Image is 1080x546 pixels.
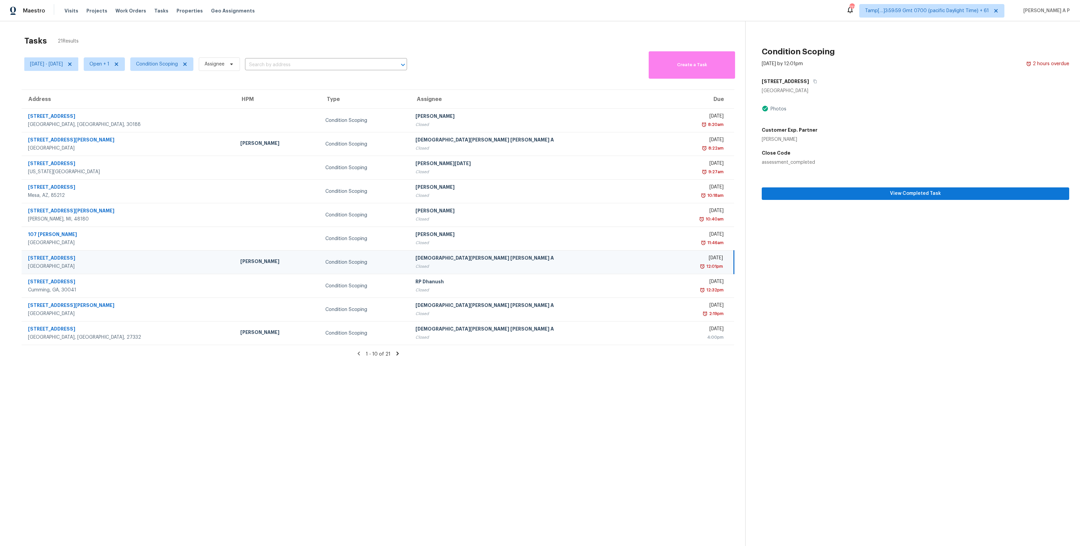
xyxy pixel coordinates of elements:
span: View Completed Task [767,189,1064,198]
div: [DEMOGRAPHIC_DATA][PERSON_NAME] [PERSON_NAME] A [415,136,659,145]
div: assessment_completed [762,159,1069,166]
img: Overdue Alarm Icon [700,263,705,270]
div: [DATE] by 12:01pm [762,60,803,67]
div: 10:40am [704,216,724,223]
div: [DATE] [670,278,724,287]
div: Condition Scoping [325,164,404,171]
div: [STREET_ADDRESS][PERSON_NAME] [28,207,230,216]
span: 1 - 10 of 21 [366,352,390,357]
h2: Tasks [24,37,47,44]
div: 711 [849,4,854,11]
div: Condition Scoping [325,212,404,218]
div: [STREET_ADDRESS] [28,113,230,121]
div: 2 hours overdue [1031,60,1069,67]
button: View Completed Task [762,187,1069,200]
h2: Condition Scoping [762,48,835,55]
div: Cumming, GA, 30041 [28,287,230,293]
div: Condition Scoping [325,117,404,124]
span: Tasks [154,8,168,13]
div: Condition Scoping [325,188,404,195]
div: [DEMOGRAPHIC_DATA][PERSON_NAME] [PERSON_NAME] A [415,326,659,334]
div: [DATE] [670,207,724,216]
th: Address [22,90,235,109]
div: RP Dhanush [415,278,659,287]
div: Closed [415,263,659,270]
div: 10:18am [706,192,724,199]
th: HPM [235,90,320,109]
div: 4:00pm [670,334,724,341]
div: [DATE] [670,302,724,310]
span: Open + 1 [89,61,109,68]
h5: Customer Exp. Partner [762,127,817,133]
img: Overdue Alarm Icon [701,192,706,199]
th: Type [320,90,410,109]
div: [DATE] [670,184,724,192]
div: Closed [415,192,659,199]
div: [DATE] [670,231,724,239]
div: 8:22am [707,145,724,152]
th: Due [665,90,734,109]
div: [STREET_ADDRESS][PERSON_NAME] [28,302,230,310]
div: 12:32pm [705,287,724,293]
div: [DEMOGRAPHIC_DATA][PERSON_NAME] [PERSON_NAME] A [415,255,659,263]
div: Condition Scoping [325,283,404,289]
span: Work Orders [115,7,146,14]
span: Projects [86,7,107,14]
div: [DATE] [670,113,724,121]
div: [STREET_ADDRESS] [28,255,230,263]
div: Closed [415,121,659,128]
div: 12:01pm [705,263,723,270]
img: Overdue Alarm Icon [699,216,704,223]
span: Create a Task [652,61,732,69]
div: Condition Scoping [325,330,404,337]
div: Mesa, AZ, 85212 [28,192,230,199]
img: Overdue Alarm Icon [702,310,708,317]
div: [STREET_ADDRESS][PERSON_NAME] [28,136,230,145]
div: Condition Scoping [325,259,404,266]
img: Overdue Alarm Icon [1026,60,1031,67]
input: Search by address [245,60,388,70]
div: Closed [415,239,659,246]
div: 8:20am [707,121,724,128]
div: [PERSON_NAME], MI, 48180 [28,216,230,223]
div: [PERSON_NAME] [415,207,659,216]
div: [GEOGRAPHIC_DATA], [GEOGRAPHIC_DATA], 27332 [28,334,230,341]
img: Overdue Alarm Icon [701,121,707,128]
div: [US_STATE][GEOGRAPHIC_DATA] [28,168,230,175]
div: [PERSON_NAME] [240,140,315,148]
img: Overdue Alarm Icon [701,239,706,246]
div: [GEOGRAPHIC_DATA] [28,239,230,246]
span: [PERSON_NAME] A P [1021,7,1070,14]
div: [STREET_ADDRESS] [28,326,230,334]
div: 11:46am [706,239,724,246]
div: [DATE] [670,255,723,263]
div: [DATE] [670,136,724,145]
div: [GEOGRAPHIC_DATA] [762,87,1069,94]
img: Artifact Present Icon [762,105,768,112]
span: Visits [64,7,78,14]
img: Overdue Alarm Icon [702,168,707,175]
span: Geo Assignments [211,7,255,14]
div: [GEOGRAPHIC_DATA] [28,263,230,270]
div: Condition Scoping [325,141,404,148]
div: [GEOGRAPHIC_DATA] [28,310,230,317]
th: Assignee [410,90,665,109]
div: [DEMOGRAPHIC_DATA][PERSON_NAME] [PERSON_NAME] A [415,302,659,310]
img: Overdue Alarm Icon [702,145,707,152]
div: 9:27am [707,168,724,175]
span: Maestro [23,7,45,14]
div: Closed [415,310,659,317]
div: Closed [415,145,659,152]
div: 2:19pm [708,310,724,317]
span: Condition Scoping [136,61,178,68]
div: [PERSON_NAME] [762,136,817,143]
div: 107 [PERSON_NAME] [28,231,230,239]
div: Condition Scoping [325,235,404,242]
div: Closed [415,168,659,175]
button: Create a Task [649,51,735,79]
div: [PERSON_NAME] [415,184,659,192]
div: Closed [415,287,659,293]
div: [STREET_ADDRESS] [28,278,230,287]
div: [PERSON_NAME] [240,329,315,337]
div: [PERSON_NAME] [240,258,315,266]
